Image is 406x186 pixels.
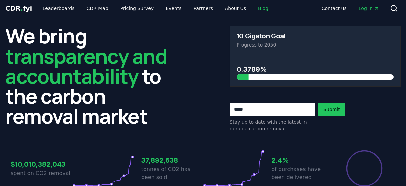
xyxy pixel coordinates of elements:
button: Submit [318,103,345,116]
h3: 0.3789% [237,64,394,74]
p: spent on CO2 removal [11,169,72,177]
a: Partners [188,2,218,14]
span: Log in [359,5,379,12]
h2: We bring to the carbon removal market [5,26,176,126]
h3: 37,892,638 [141,155,203,165]
span: . [21,4,23,12]
a: Contact us [316,2,352,14]
a: About Us [220,2,251,14]
h3: 10 Gigaton Goal [237,33,285,39]
nav: Main [37,2,274,14]
p: Stay up to date with the latest in durable carbon removal. [230,119,315,132]
a: Blog [253,2,274,14]
p: Progress to 2050 [237,41,394,48]
a: CDR.fyi [5,4,32,13]
a: Leaderboards [37,2,80,14]
nav: Main [316,2,385,14]
a: CDR Map [81,2,114,14]
p: tonnes of CO2 has been sold [141,165,203,181]
h3: 2.4% [271,155,333,165]
span: CDR fyi [5,4,32,12]
a: Pricing Survey [115,2,159,14]
h3: $10,010,382,043 [11,159,72,169]
p: of purchases have been delivered [271,165,333,181]
a: Events [160,2,187,14]
a: Log in [353,2,385,14]
span: transparency and accountability [5,42,167,90]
